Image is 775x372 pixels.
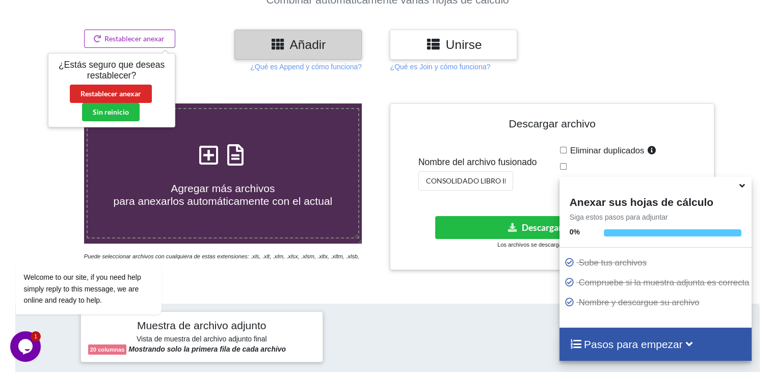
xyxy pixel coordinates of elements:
[509,118,595,129] font: Descargar archivo
[289,38,326,51] font: Añadir
[522,222,593,233] font: Descargar archivo
[390,63,490,71] font: ¿Qué es Join y cómo funciona?
[573,228,579,236] font: %
[114,195,333,207] font: para anexarlos automáticamente con el actual
[570,196,713,208] font: Anexar sus hojas de cálculo
[137,335,267,343] font: Vista de muestra del archivo adjunto final
[250,63,362,71] font: ¿Qué es Append y cómo funciona?
[104,34,165,43] font: Restablecer anexar
[435,216,667,239] button: Descargar archivo
[570,228,574,236] font: 0
[446,38,482,51] font: Unirse
[137,320,266,331] font: Muestra de archivo adjunto
[570,146,645,155] font: Eliminar duplicados
[84,253,359,270] font: Puede seleccionar archivos con cualquiera de estas extensiones: .xls, .xlt, .xlm, .xlsx, .xlsm, ....
[128,345,286,353] font: Mostrando solo la primera fila de cada archivo
[171,182,275,194] font: Agregar más archivos
[418,157,537,167] font: Nombre del archivo fusionado
[90,347,125,353] font: 20 columnas
[579,278,750,287] font: Compruebe si la muestra adjunta es correcta
[570,213,668,221] font: Siga estos pasos para adjuntar
[497,242,607,248] font: Los archivos se descargan en formato .xlsx
[418,171,513,191] input: Introduzca el nombre del archivo
[579,258,647,268] font: Sube tus archivos
[579,298,700,307] font: Nombre y descargue su archivo
[560,175,687,198] font: Agregar nombres de archivos de origen
[10,331,43,362] iframe: widget de chat
[10,171,194,326] iframe: widget de chat
[584,338,683,350] font: Pasos para empezar
[84,30,176,48] button: Restablecer anexar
